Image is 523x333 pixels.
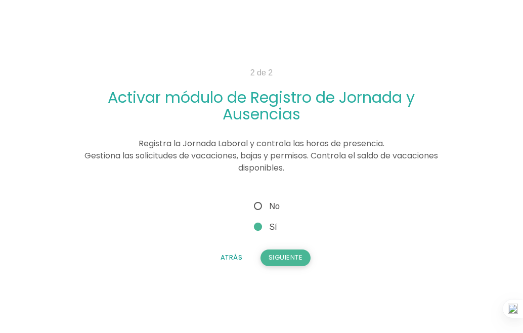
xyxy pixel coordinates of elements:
span: No [252,200,280,213]
h2: Activar módulo de Registro de Jornada y Ausencias [78,89,445,123]
p: 2 de 2 [78,67,445,79]
button: Siguiente [260,249,311,266]
button: Atrás [212,249,251,266]
span: Sí [252,221,277,233]
span: Registra la Jornada Laboral y controla las horas de presencia. Gestiona las solicitudes de vacaci... [84,138,438,174]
